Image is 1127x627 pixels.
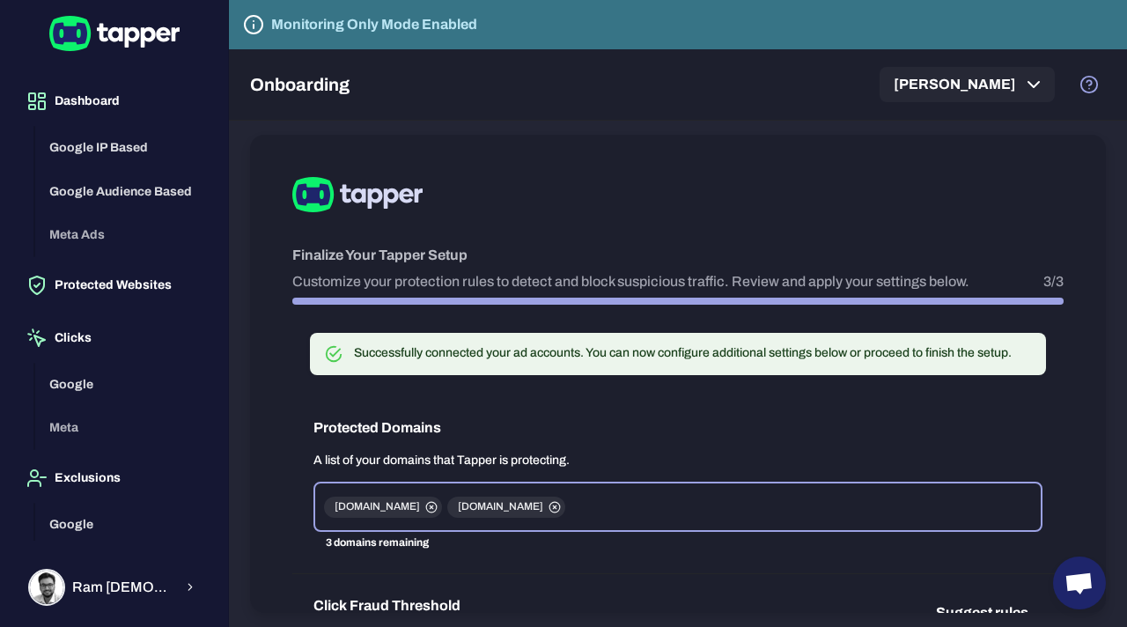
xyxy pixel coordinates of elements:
a: Google [35,515,214,530]
img: Ram Krishna [30,571,63,604]
a: Protected Websites [14,277,214,291]
h6: Click Fraud Threshold [313,595,764,616]
button: Exclusions [14,454,214,503]
div: [DOMAIN_NAME] [324,497,442,518]
button: Google Audience Based [35,170,214,214]
h5: Onboarding [250,74,350,95]
p: Customize your protection rules to detect and block suspicious traffic. Review and apply your set... [292,273,969,291]
a: Dashboard [14,92,214,107]
button: Google [35,503,214,547]
a: Exclusions [14,469,214,484]
button: Ram KrishnaRam [DEMOGRAPHIC_DATA] [14,562,214,613]
a: Google [35,375,214,390]
button: Google [35,363,214,407]
button: [PERSON_NAME] [880,67,1055,102]
button: Protected Websites [14,261,214,310]
p: A list of your domains that Tapper is protecting. [313,453,1042,468]
span: [DOMAIN_NAME] [324,500,431,514]
button: Dashboard [14,77,214,126]
a: Google IP Based [35,139,214,154]
p: 3 domains remaining [326,535,1030,552]
span: [DOMAIN_NAME] [447,500,554,514]
h6: Monitoring Only Mode Enabled [271,14,477,35]
button: Clicks [14,313,214,363]
a: Google Audience Based [35,182,214,197]
div: Open chat [1053,557,1106,609]
p: 3/3 [1043,273,1064,291]
div: Successfully connected your ad accounts. You can now configure additional settings below or proce... [354,345,1012,361]
a: Clicks [14,329,214,344]
h6: Protected Domains [313,417,1042,439]
button: Google IP Based [35,126,214,170]
svg: Tapper is not blocking any fraudulent activity for this domain [243,14,264,35]
div: [DOMAIN_NAME] [447,497,565,518]
h6: Finalize Your Tapper Setup [292,245,1064,266]
span: Ram [DEMOGRAPHIC_DATA] [72,579,173,596]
